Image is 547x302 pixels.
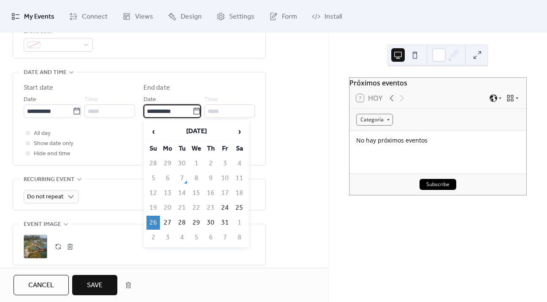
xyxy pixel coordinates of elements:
[161,142,174,156] th: Mo
[175,156,189,170] td: 30
[190,201,203,215] td: 22
[34,139,73,149] span: Show date only
[356,136,520,144] div: No hay próximos eventos
[24,235,47,258] div: ;
[87,280,103,291] span: Save
[24,83,53,93] div: Start date
[116,3,160,29] a: Views
[24,10,54,23] span: My Events
[24,95,36,105] span: Date
[233,171,246,185] td: 11
[175,142,189,156] th: Tu
[72,275,117,295] button: Save
[161,171,174,185] td: 6
[233,186,246,200] td: 18
[204,231,217,244] td: 6
[204,171,217,185] td: 9
[84,95,98,105] span: Time
[204,186,217,200] td: 16
[161,201,174,215] td: 20
[263,3,303,29] a: Form
[175,186,189,200] td: 14
[63,3,114,29] a: Connect
[146,216,160,230] td: 26
[190,231,203,244] td: 5
[233,123,246,140] span: ›
[325,10,342,23] span: Install
[82,10,108,23] span: Connect
[161,186,174,200] td: 13
[218,171,232,185] td: 10
[146,231,160,244] td: 2
[210,3,261,29] a: Settings
[306,3,348,29] a: Install
[420,179,456,190] button: Subscribe
[24,220,61,230] span: Event image
[175,201,189,215] td: 21
[144,95,156,105] span: Date
[14,275,69,295] button: Cancel
[233,231,246,244] td: 8
[161,216,174,230] td: 27
[34,129,51,139] span: All day
[147,123,160,140] span: ‹
[218,156,232,170] td: 3
[204,95,218,105] span: Time
[233,142,246,156] th: Sa
[233,201,246,215] td: 25
[146,171,160,185] td: 5
[233,156,246,170] td: 4
[218,231,232,244] td: 7
[218,201,232,215] td: 24
[181,10,202,23] span: Design
[190,186,203,200] td: 15
[175,216,189,230] td: 28
[161,156,174,170] td: 29
[24,175,75,185] span: Recurring event
[5,3,61,29] a: My Events
[204,142,217,156] th: Th
[204,156,217,170] td: 2
[190,216,203,230] td: 29
[24,27,91,37] div: Event color
[229,10,255,23] span: Settings
[146,142,160,156] th: Su
[144,83,170,93] div: End date
[161,123,232,141] th: [DATE]
[28,280,54,291] span: Cancel
[190,156,203,170] td: 1
[204,216,217,230] td: 30
[218,142,232,156] th: Fr
[175,171,189,185] td: 7
[218,186,232,200] td: 17
[190,142,203,156] th: We
[218,216,232,230] td: 31
[204,201,217,215] td: 23
[24,68,67,78] span: Date and time
[162,3,208,29] a: Design
[282,10,297,23] span: Form
[161,231,174,244] td: 3
[146,156,160,170] td: 28
[135,10,153,23] span: Views
[175,231,189,244] td: 4
[27,191,63,203] span: Do not repeat
[349,78,526,88] div: Próximos eventos
[146,186,160,200] td: 12
[146,201,160,215] td: 19
[190,171,203,185] td: 8
[233,216,246,230] td: 1
[34,149,70,159] span: Hide end time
